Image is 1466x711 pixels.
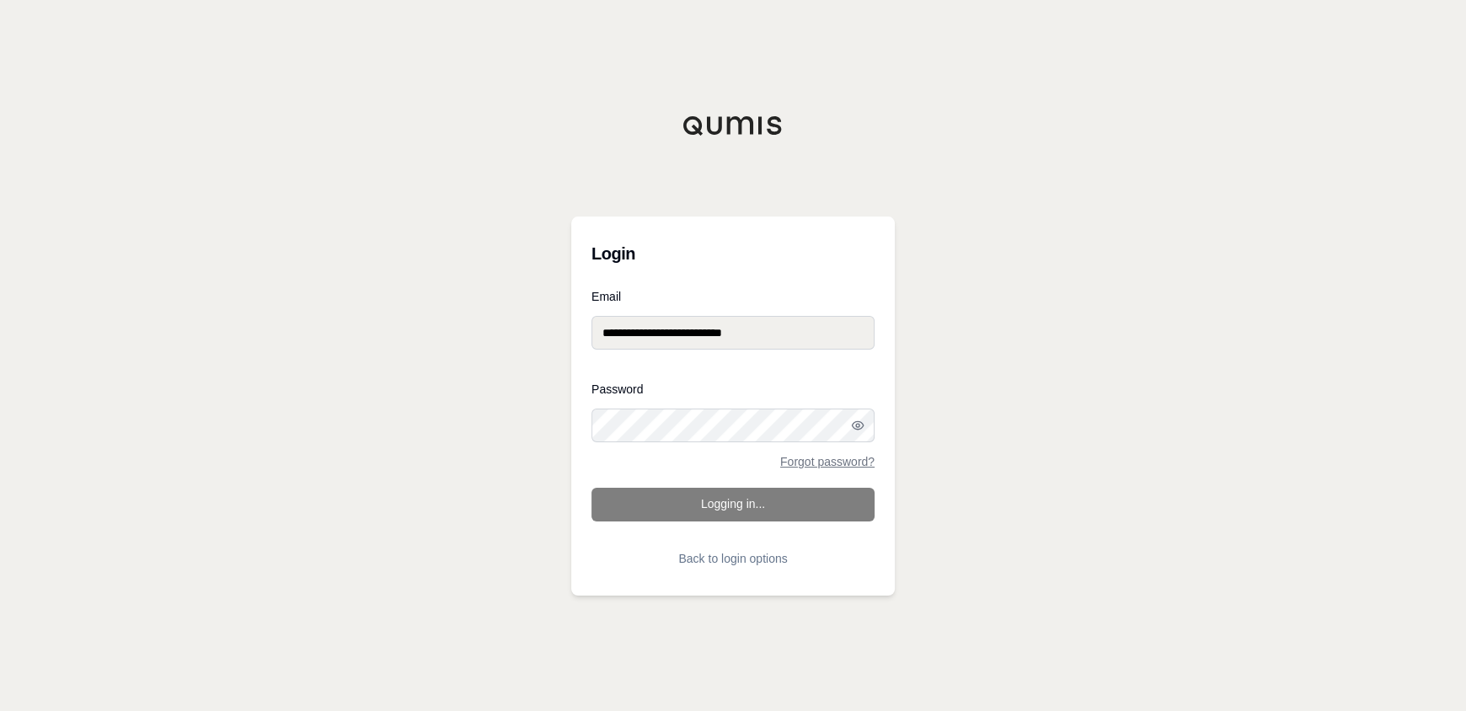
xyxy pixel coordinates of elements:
label: Password [591,383,875,395]
button: Back to login options [591,542,875,575]
label: Email [591,291,875,302]
h3: Login [591,237,875,270]
a: Forgot password? [780,456,875,468]
img: Qumis [682,115,784,136]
